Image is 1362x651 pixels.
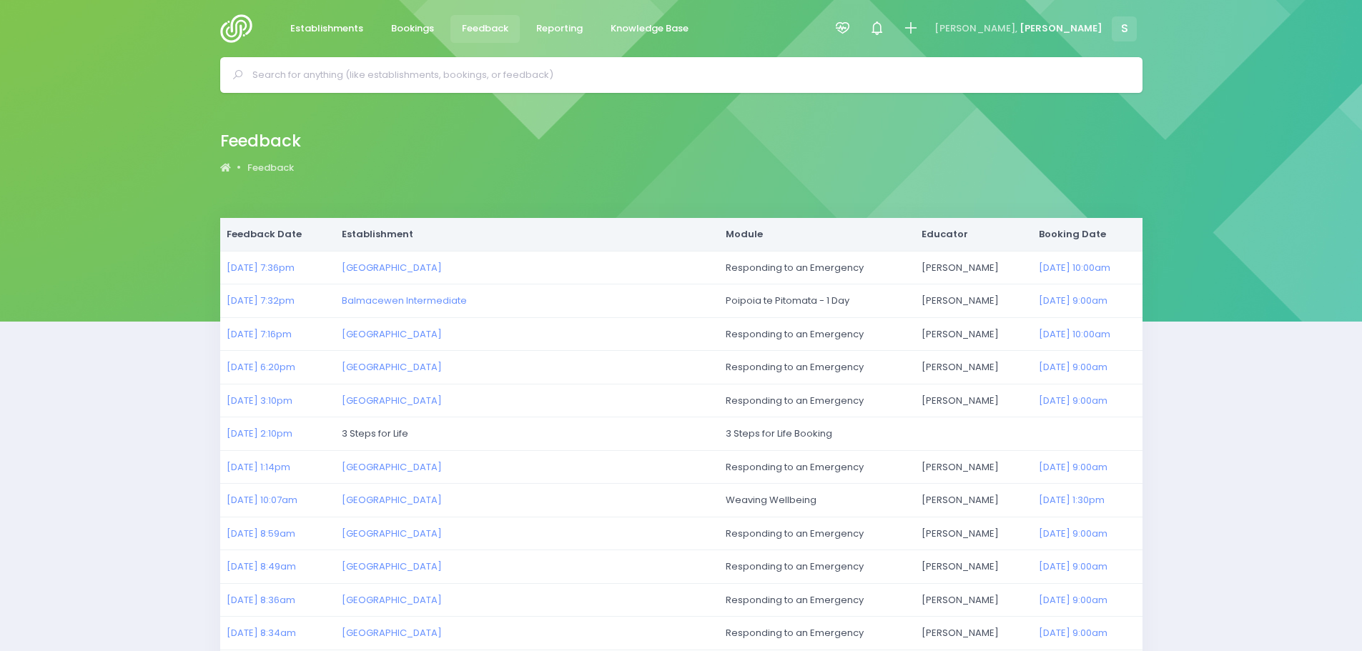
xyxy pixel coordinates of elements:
span: Knowledge Base [611,21,689,36]
td: [PERSON_NAME] [914,484,1032,517]
a: [DATE] 9:00am [1039,394,1107,407]
a: [DATE] 9:00am [1039,460,1107,474]
td: Responding to an Emergency [719,583,915,617]
span: Bookings [391,21,434,36]
a: [DATE] 10:00am [1039,261,1110,274]
th: Establishment [335,218,719,251]
th: Module [719,218,915,251]
a: [GEOGRAPHIC_DATA] [342,626,442,640]
td: 3 Steps for Life Booking [719,417,1143,451]
a: Bookings [380,15,446,43]
a: Reporting [525,15,595,43]
a: Feedback [247,161,294,175]
a: [GEOGRAPHIC_DATA] [342,394,442,407]
td: Responding to an Emergency [719,617,915,650]
th: Educator [914,218,1032,251]
a: [DATE] 10:07am [227,493,297,507]
a: [DATE] 2:10pm [227,427,292,440]
a: Balmacewen Intermediate [342,294,467,307]
td: Weaving Wellbeing [719,484,915,517]
span: Establishments [290,21,363,36]
a: [GEOGRAPHIC_DATA] [342,560,442,573]
a: [GEOGRAPHIC_DATA] [342,527,442,540]
a: [DATE] 8:34am [227,626,296,640]
td: Responding to an Emergency [719,384,915,417]
a: Establishments [279,15,375,43]
span: S [1112,16,1137,41]
td: Responding to an Emergency [719,550,915,584]
a: [DATE] 8:59am [227,527,295,540]
a: [DATE] 7:16pm [227,327,292,341]
td: [PERSON_NAME] [914,351,1032,384]
span: Reporting [536,21,583,36]
img: Logo [220,14,261,43]
a: Knowledge Base [599,15,701,43]
td: [PERSON_NAME] [914,317,1032,351]
td: [PERSON_NAME] [914,450,1032,484]
td: [PERSON_NAME] [914,284,1032,318]
td: [PERSON_NAME] [914,384,1032,417]
a: [DATE] 8:36am [227,593,295,607]
span: [PERSON_NAME] [1020,21,1102,36]
td: Poipoia te Pitomata - 1 Day [719,284,915,318]
th: Feedback Date [220,218,335,251]
a: [GEOGRAPHIC_DATA] [342,593,442,607]
a: [GEOGRAPHIC_DATA] [342,493,442,507]
a: [DATE] 10:00am [1039,327,1110,341]
a: [DATE] 1:30pm [1039,493,1105,507]
a: [GEOGRAPHIC_DATA] [342,460,442,474]
td: Responding to an Emergency [719,351,915,384]
a: [GEOGRAPHIC_DATA] [342,360,442,374]
td: Responding to an Emergency [719,317,915,351]
a: [DATE] 7:32pm [227,294,295,307]
a: [DATE] 9:00am [1039,360,1107,374]
td: Responding to an Emergency [719,251,915,284]
a: [DATE] 8:49am [227,560,296,573]
td: Responding to an Emergency [719,450,915,484]
td: [PERSON_NAME] [914,517,1032,550]
a: Feedback [450,15,520,43]
td: [PERSON_NAME] [914,617,1032,650]
a: [DATE] 9:00am [1039,560,1107,573]
span: [PERSON_NAME], [934,21,1017,36]
a: [DATE] 9:00am [1039,593,1107,607]
a: [DATE] 9:00am [1039,626,1107,640]
a: [GEOGRAPHIC_DATA] [342,261,442,274]
td: [PERSON_NAME] [914,550,1032,584]
input: Search for anything (like establishments, bookings, or feedback) [252,64,1122,86]
a: [DATE] 3:10pm [227,394,292,407]
h2: Feedback [220,131,301,151]
a: [DATE] 9:00am [1039,294,1107,307]
a: [DATE] 6:20pm [227,360,295,374]
td: [PERSON_NAME] [914,251,1032,284]
th: Booking Date [1032,218,1143,251]
a: [DATE] 7:36pm [227,261,295,274]
span: 3 Steps for Life [342,427,408,440]
td: Responding to an Emergency [719,517,915,550]
td: [PERSON_NAME] [914,583,1032,617]
span: Feedback [462,21,508,36]
a: [GEOGRAPHIC_DATA] [342,327,442,341]
a: [DATE] 9:00am [1039,527,1107,540]
a: [DATE] 1:14pm [227,460,290,474]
